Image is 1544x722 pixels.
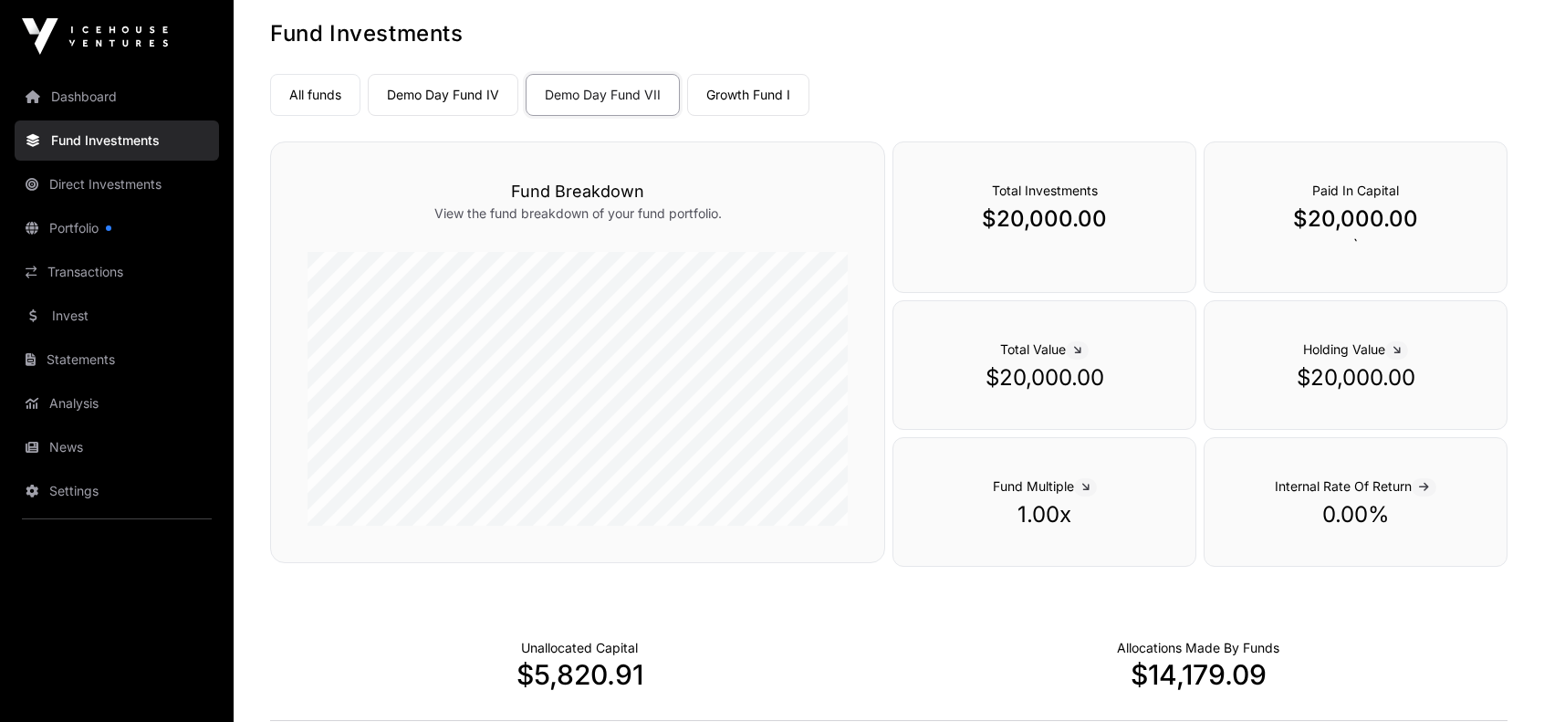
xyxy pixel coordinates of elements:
[1312,183,1399,198] span: Paid In Capital
[1241,204,1470,234] p: $20,000.00
[15,383,219,424] a: Analysis
[1241,363,1470,392] p: $20,000.00
[15,252,219,292] a: Transactions
[15,77,219,117] a: Dashboard
[270,19,1507,48] h1: Fund Investments
[930,363,1159,392] p: $20,000.00
[526,74,680,116] a: Demo Day Fund VII
[521,639,638,657] p: Cash not yet allocated
[22,18,168,55] img: Icehouse Ventures Logo
[993,478,1097,494] span: Fund Multiple
[15,471,219,511] a: Settings
[1000,341,1089,357] span: Total Value
[1204,141,1507,293] div: `
[368,74,518,116] a: Demo Day Fund IV
[15,427,219,467] a: News
[992,183,1098,198] span: Total Investments
[308,179,848,204] h3: Fund Breakdown
[1303,341,1408,357] span: Holding Value
[1117,639,1279,657] p: Capital Deployed Into Companies
[15,296,219,336] a: Invest
[15,164,219,204] a: Direct Investments
[1275,478,1436,494] span: Internal Rate Of Return
[15,208,219,248] a: Portfolio
[15,120,219,161] a: Fund Investments
[308,204,848,223] p: View the fund breakdown of your fund portfolio.
[1241,500,1470,529] p: 0.00%
[270,658,889,691] p: $5,820.91
[930,204,1159,234] p: $20,000.00
[889,658,1507,691] p: $14,179.09
[930,500,1159,529] p: 1.00x
[15,340,219,380] a: Statements
[270,74,360,116] a: All funds
[687,74,809,116] a: Growth Fund I
[1453,634,1544,722] iframe: Chat Widget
